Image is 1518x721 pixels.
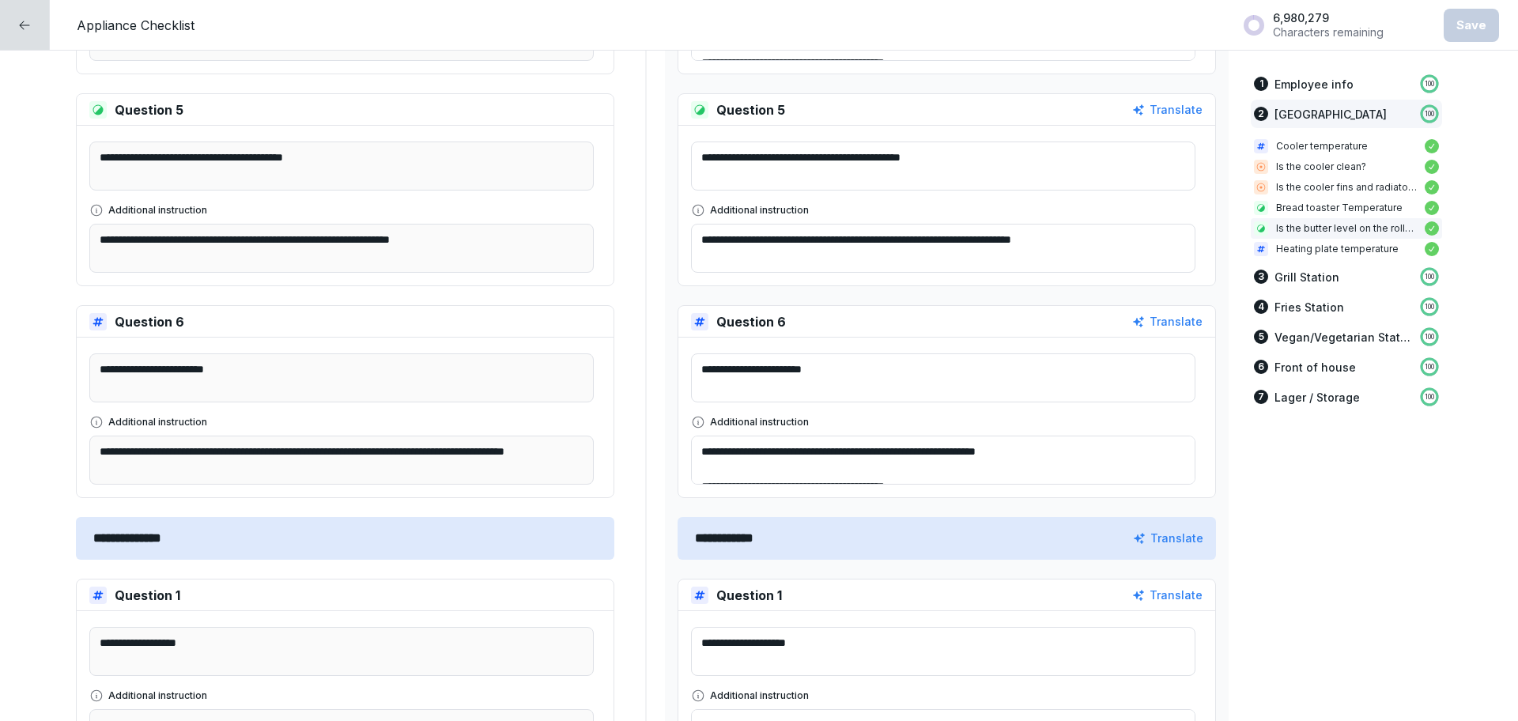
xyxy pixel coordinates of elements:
[1132,101,1203,119] button: Translate
[1274,269,1339,285] p: Grill Station
[710,415,809,429] p: Additional instruction
[716,586,782,605] p: Question 1
[1254,270,1268,284] div: 3
[1254,330,1268,344] div: 5
[1254,360,1268,374] div: 6
[1274,299,1344,315] p: Fries Station
[716,100,785,119] p: Question 5
[1425,362,1434,372] p: 100
[1235,5,1429,45] button: 6,980,279Characters remaining
[1133,530,1203,547] button: Translate
[1273,11,1384,25] p: 6,980,279
[1254,77,1268,91] div: 1
[1276,242,1417,256] p: Heating plate temperature
[1132,587,1203,604] button: Translate
[1444,9,1499,42] button: Save
[1425,332,1434,342] p: 100
[710,203,809,217] p: Additional instruction
[1274,329,1412,345] p: Vegan/Vegetarian Station
[115,312,184,331] p: Question 6
[1132,313,1203,330] button: Translate
[1273,25,1384,40] p: Characters remaining
[710,689,809,703] p: Additional instruction
[108,203,207,217] p: Additional instruction
[1425,302,1434,311] p: 100
[1274,389,1360,406] p: Lager / Storage
[1425,272,1434,281] p: 100
[115,586,180,605] p: Question 1
[115,100,183,119] p: Question 5
[1276,139,1417,153] p: Cooler temperature
[1276,201,1417,215] p: Bread toaster Temperature
[77,16,194,35] p: Appliance Checklist
[1425,79,1434,89] p: 100
[1254,300,1268,314] div: 4
[716,312,786,331] p: Question 6
[108,689,207,703] p: Additional instruction
[1276,221,1417,236] p: Is the butter level on the roller sufficient?
[1276,180,1417,194] p: Is the cooler fins and radiators in good condition?
[1254,107,1268,121] div: 2
[1274,359,1356,376] p: Front of house
[108,415,207,429] p: Additional instruction
[1456,17,1486,34] div: Save
[1276,160,1417,174] p: Is the cooler clean?
[1274,76,1354,92] p: Employee info
[1274,106,1387,123] p: [GEOGRAPHIC_DATA]
[1425,109,1434,119] p: 100
[1254,390,1268,404] div: 7
[1425,392,1434,402] p: 100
